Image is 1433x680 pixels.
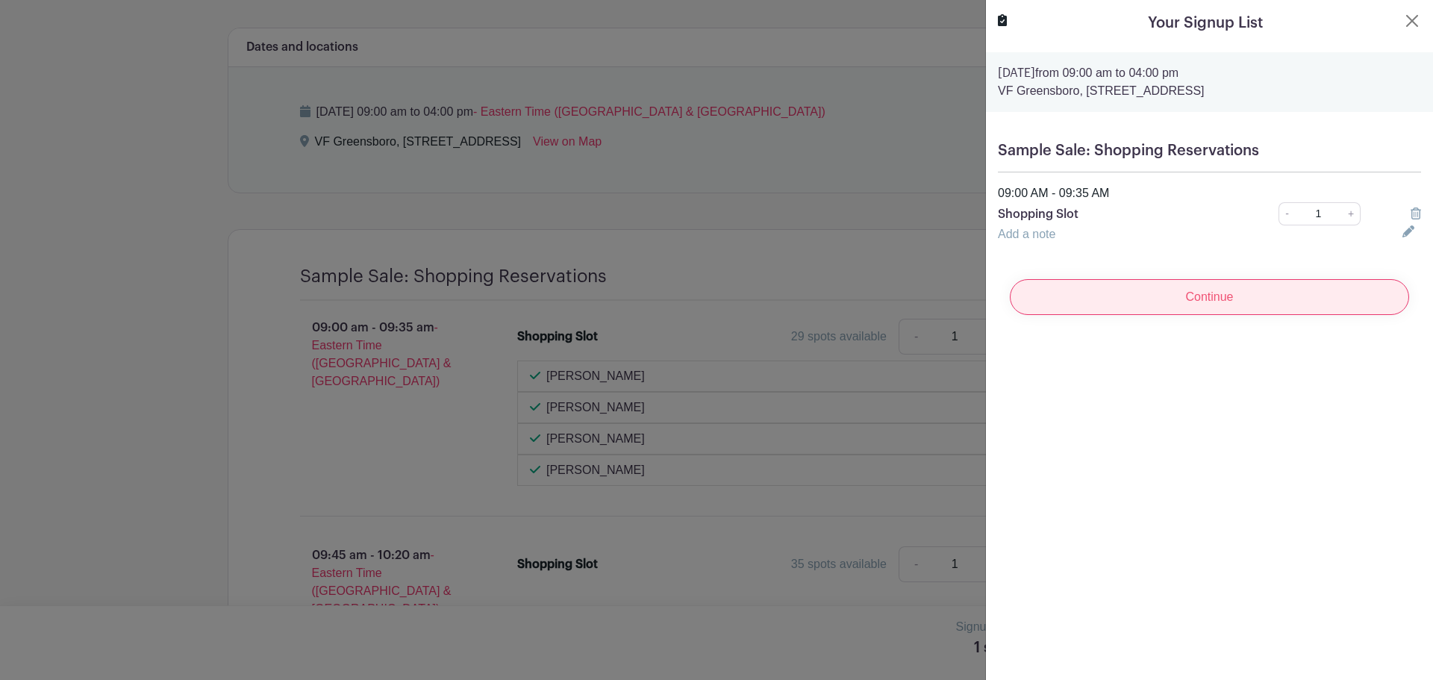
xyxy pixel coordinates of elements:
a: - [1279,202,1295,225]
a: + [1342,202,1361,225]
p: from 09:00 am to 04:00 pm [998,64,1421,82]
button: Close [1403,12,1421,30]
h5: Your Signup List [1148,12,1263,34]
strong: [DATE] [998,67,1035,79]
div: 09:00 AM - 09:35 AM [989,184,1430,202]
p: Shopping Slot [998,205,1237,223]
a: Add a note [998,228,1055,240]
h5: Sample Sale: Shopping Reservations [998,142,1421,160]
p: VF Greensboro, [STREET_ADDRESS] [998,82,1421,100]
input: Continue [1010,279,1409,315]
